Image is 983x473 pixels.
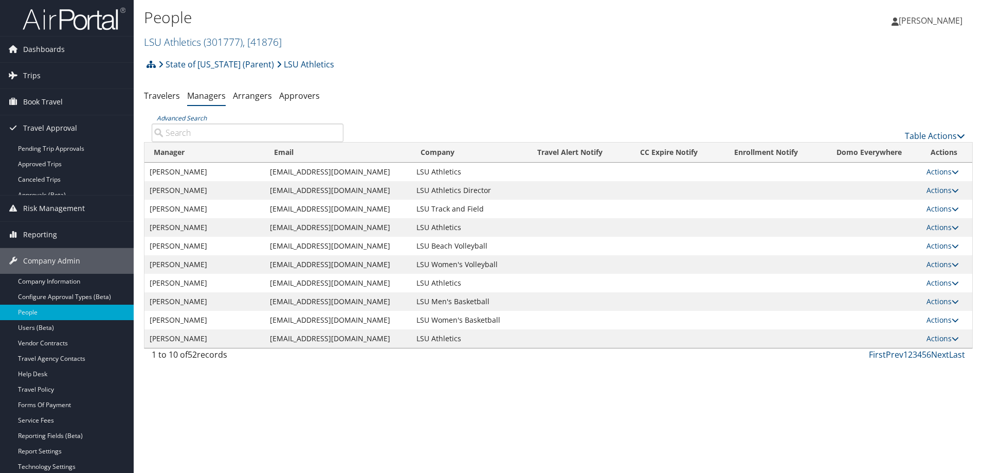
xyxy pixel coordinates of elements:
[265,255,412,274] td: [EMAIL_ADDRESS][DOMAIN_NAME]
[411,181,517,200] td: LSU Athletics Director
[926,349,931,360] a: 6
[23,7,125,31] img: airportal-logo.png
[144,255,265,274] td: [PERSON_NAME]
[411,311,517,329] td: LSU Women's Basketball
[23,196,85,221] span: Risk Management
[869,349,886,360] a: First
[886,349,903,360] a: Prev
[233,90,272,101] a: Arrangers
[899,15,962,26] span: [PERSON_NAME]
[265,181,412,200] td: [EMAIL_ADDRESS][DOMAIN_NAME]
[926,241,959,251] a: Actions
[917,349,922,360] a: 4
[144,7,697,28] h1: People
[23,222,57,248] span: Reporting
[949,349,965,360] a: Last
[265,143,412,163] th: Email: activate to sort column ascending
[265,200,412,218] td: [EMAIL_ADDRESS][DOMAIN_NAME]
[265,237,412,255] td: [EMAIL_ADDRESS][DOMAIN_NAME]
[908,349,913,360] a: 2
[144,90,180,101] a: Travelers
[411,255,517,274] td: LSU Women's Volleyball
[144,218,265,237] td: [PERSON_NAME]
[265,274,412,292] td: [EMAIL_ADDRESS][DOMAIN_NAME]
[891,5,973,36] a: [PERSON_NAME]
[144,200,265,218] td: [PERSON_NAME]
[152,124,343,142] input: Advanced Search
[411,143,517,163] th: Company: activate to sort column ascending
[926,167,959,177] a: Actions
[411,274,517,292] td: LSU Athletics
[265,292,412,311] td: [EMAIL_ADDRESS][DOMAIN_NAME]
[188,349,197,360] span: 52
[926,204,959,214] a: Actions
[903,349,908,360] a: 1
[411,292,517,311] td: LSU Men's Basketball
[204,35,243,49] span: ( 301777 )
[279,90,320,101] a: Approvers
[144,311,265,329] td: [PERSON_NAME]
[913,349,917,360] a: 3
[277,54,334,75] a: LSU Athletics
[144,274,265,292] td: [PERSON_NAME]
[931,349,949,360] a: Next
[265,163,412,181] td: [EMAIL_ADDRESS][DOMAIN_NAME]
[144,237,265,255] td: [PERSON_NAME]
[926,185,959,195] a: Actions
[243,35,282,49] span: , [ 41876 ]
[517,143,623,163] th: Travel Alert Notify: activate to sort column ascending
[926,296,959,306] a: Actions
[411,163,517,181] td: LSU Athletics
[926,259,959,269] a: Actions
[187,90,226,101] a: Managers
[411,237,517,255] td: LSU Beach Volleyball
[23,63,41,89] span: Trips
[144,181,265,200] td: [PERSON_NAME]
[265,218,412,237] td: [EMAIL_ADDRESS][DOMAIN_NAME]
[623,143,715,163] th: CC Expire Notify: activate to sort column ascending
[23,37,65,62] span: Dashboards
[152,348,343,366] div: 1 to 10 of records
[715,143,817,163] th: Enrollment Notify: activate to sort column ascending
[265,311,412,329] td: [EMAIL_ADDRESS][DOMAIN_NAME]
[411,218,517,237] td: LSU Athletics
[926,334,959,343] a: Actions
[157,114,207,122] a: Advanced Search
[921,143,972,163] th: Actions
[922,349,926,360] a: 5
[411,200,517,218] td: LSU Track and Field
[926,315,959,325] a: Actions
[265,329,412,348] td: [EMAIL_ADDRESS][DOMAIN_NAME]
[144,163,265,181] td: [PERSON_NAME]
[144,329,265,348] td: [PERSON_NAME]
[23,115,77,141] span: Travel Approval
[144,143,265,163] th: Manager: activate to sort column descending
[926,222,959,232] a: Actions
[411,329,517,348] td: LSU Athletics
[926,278,959,288] a: Actions
[23,89,63,115] span: Book Travel
[144,292,265,311] td: [PERSON_NAME]
[23,248,80,274] span: Company Admin
[905,130,965,142] a: Table Actions
[144,35,282,49] a: LSU Athletics
[158,54,274,75] a: State of [US_STATE] (Parent)
[817,143,921,163] th: Domo Everywhere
